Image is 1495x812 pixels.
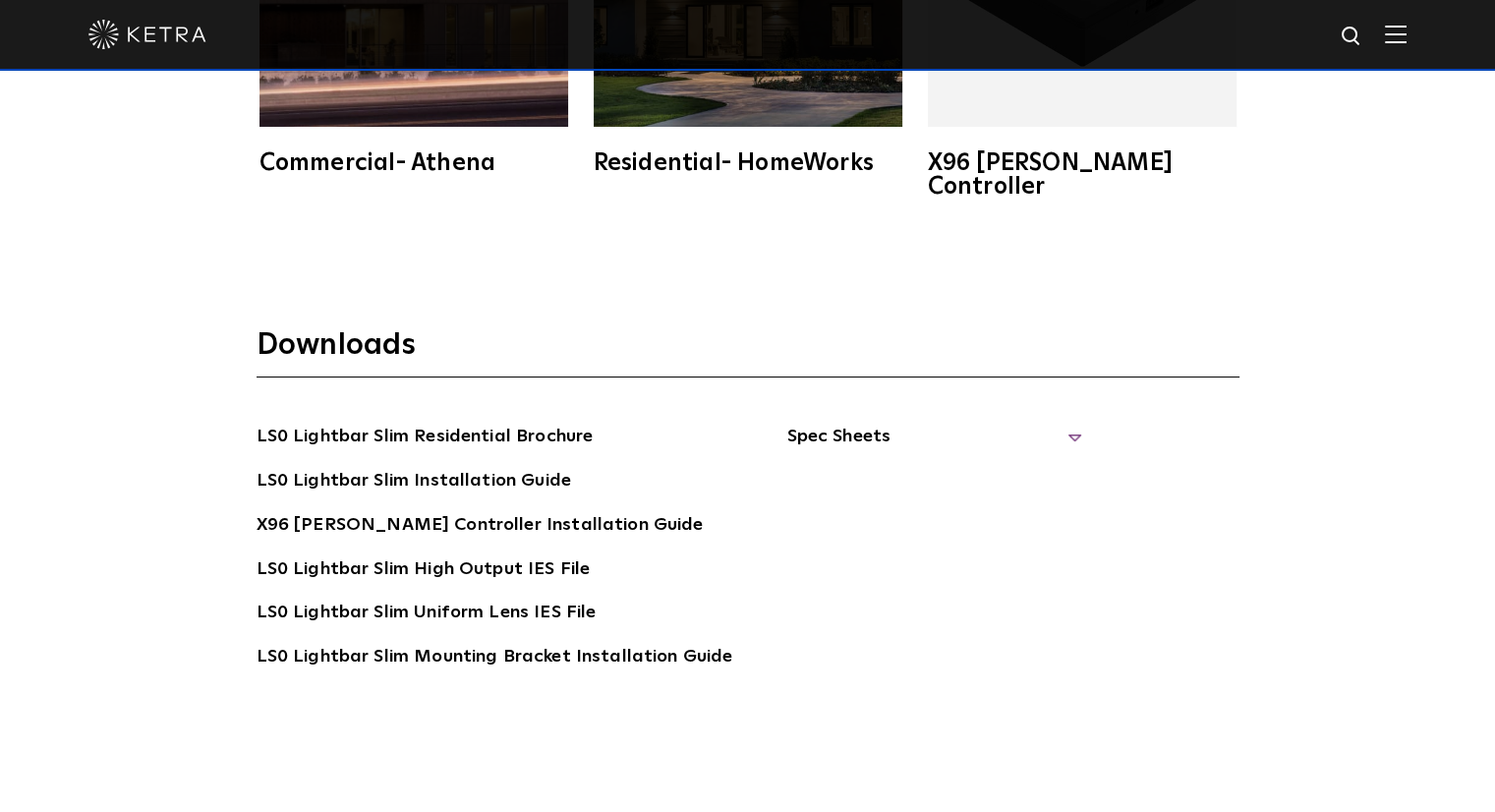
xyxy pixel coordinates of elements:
[259,151,568,175] div: Commercial- Athena
[257,423,594,454] a: LS0 Lightbar Slim Residential Brochure
[257,555,591,587] a: LS0 Lightbar Slim High Output IES File
[257,643,733,674] a: LS0 Lightbar Slim Mounting Bracket Installation Guide
[257,467,571,498] a: LS0 Lightbar Slim Installation Guide
[928,151,1236,199] div: X96 [PERSON_NAME] Controller
[1340,25,1364,49] img: search icon
[594,151,902,175] div: Residential- HomeWorks
[786,423,1081,466] span: Spec Sheets
[257,326,1239,377] h3: Downloads
[257,511,704,543] a: X96 [PERSON_NAME] Controller Installation Guide
[88,20,206,49] img: ketra-logo-2019-white
[1385,25,1407,43] img: Hamburger%20Nav.svg
[257,599,597,630] a: LS0 Lightbar Slim Uniform Lens IES File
